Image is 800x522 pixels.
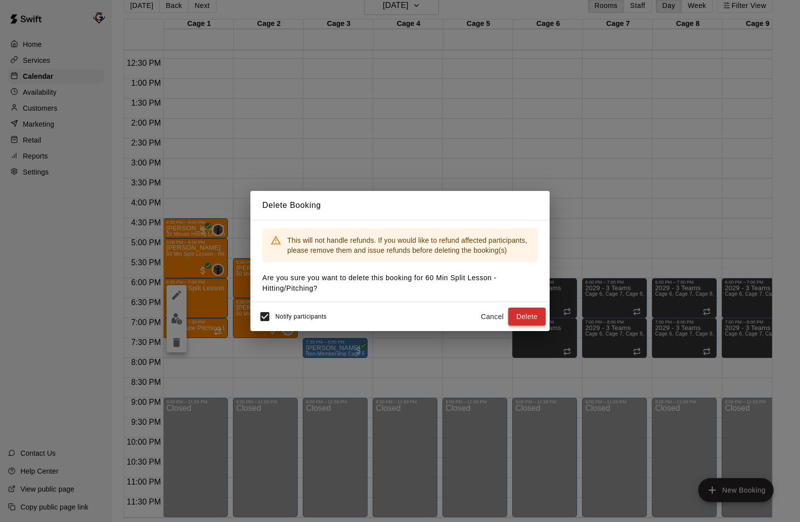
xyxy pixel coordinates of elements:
div: This will not handle refunds. If you would like to refund affected participants, please remove th... [287,231,530,259]
p: Are you sure you want to delete this booking for 60 Min Split Lesson - Hitting/Pitching ? [262,273,538,294]
h2: Delete Booking [250,191,550,220]
button: Delete [508,308,546,326]
button: Cancel [476,308,508,326]
span: Notify participants [275,313,327,320]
